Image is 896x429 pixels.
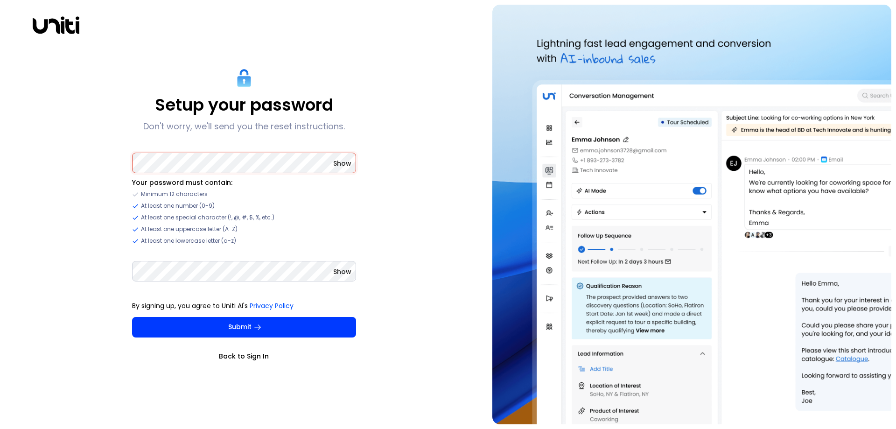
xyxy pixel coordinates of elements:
li: Your password must contain: [132,178,356,187]
p: Setup your password [155,95,333,115]
span: At least one uppercase letter (A-Z) [141,225,238,233]
a: Back to Sign In [132,352,356,361]
p: Don't worry, we'll send you the reset instructions. [143,121,345,132]
span: At least one number (0-9) [141,202,215,210]
p: By signing up, you agree to Uniti AI's [132,301,356,310]
span: Minimum 12 characters [141,190,208,198]
button: Show [333,267,351,276]
span: At least one special character (!, @, #, $, %, etc.) [141,213,274,222]
button: Show [333,159,351,168]
span: At least one lowercase letter (a-z) [141,237,236,245]
a: Privacy Policy [250,301,294,310]
button: Submit [132,317,356,338]
img: auth-hero.png [492,5,891,424]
